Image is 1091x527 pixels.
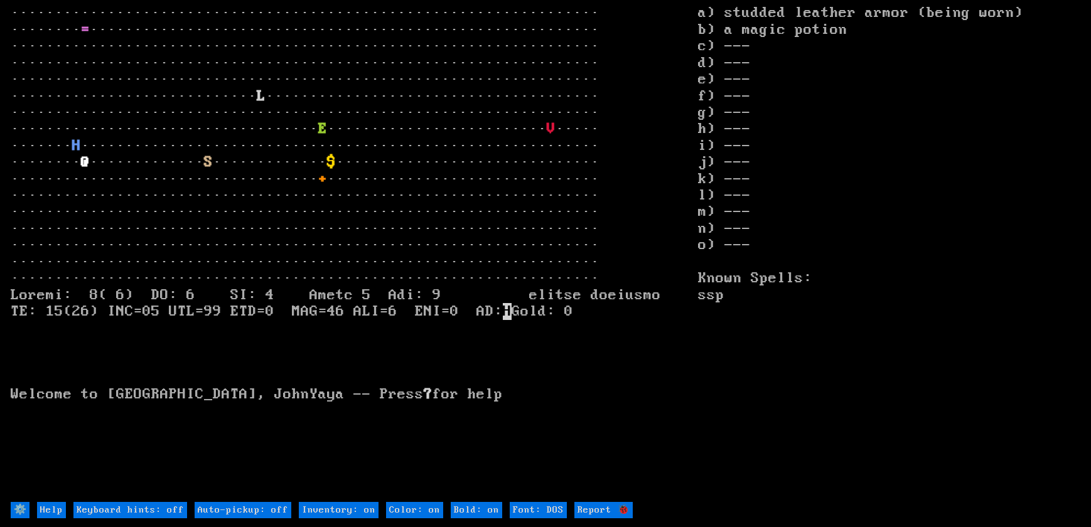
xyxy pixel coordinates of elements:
[195,502,291,518] input: Auto-pickup: off
[72,137,81,154] font: H
[327,154,336,171] font: $
[81,154,90,171] font: @
[318,171,327,188] font: +
[510,502,567,518] input: Font: DOS
[574,502,633,518] input: Report 🐞
[81,21,90,38] font: =
[11,5,698,501] larn: ··································································· ········ ····················...
[698,5,1080,501] stats: a) studded leather armor (being worn) b) a magic potion c) --- d) --- e) --- f) --- g) --- h) ---...
[299,502,379,518] input: Inventory: on
[424,386,433,403] b: ?
[11,502,30,518] input: ⚙️
[386,502,443,518] input: Color: on
[547,120,556,137] font: V
[318,120,327,137] font: E
[451,502,502,518] input: Bold: on
[73,502,187,518] input: Keyboard hints: off
[204,154,213,171] font: S
[37,502,66,518] input: Help
[257,88,266,105] font: L
[503,303,512,320] mark: H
